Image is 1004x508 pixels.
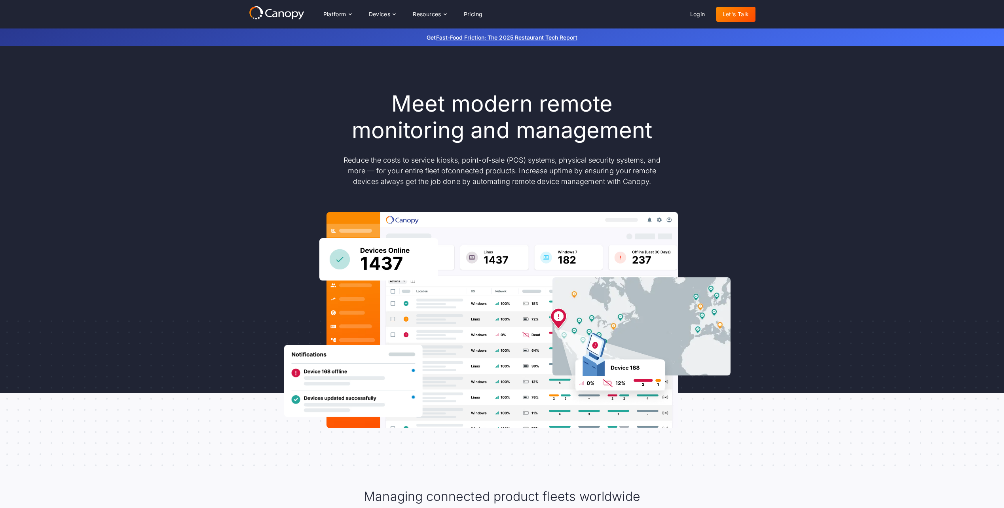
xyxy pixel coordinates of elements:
[436,34,577,41] a: Fast-Food Friction: The 2025 Restaurant Tech Report
[336,91,668,144] h1: Meet modern remote monitoring and management
[319,238,438,281] img: Canopy sees how many devices are online
[336,155,668,187] p: Reduce the costs to service kiosks, point-of-sale (POS) systems, physical security systems, and m...
[323,11,346,17] div: Platform
[684,7,712,22] a: Login
[364,488,640,505] h2: Managing connected product fleets worldwide
[308,33,696,42] p: Get
[317,6,358,22] div: Platform
[716,7,755,22] a: Let's Talk
[448,167,515,175] a: connected products
[369,11,391,17] div: Devices
[406,6,452,22] div: Resources
[457,7,489,22] a: Pricing
[363,6,402,22] div: Devices
[413,11,441,17] div: Resources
